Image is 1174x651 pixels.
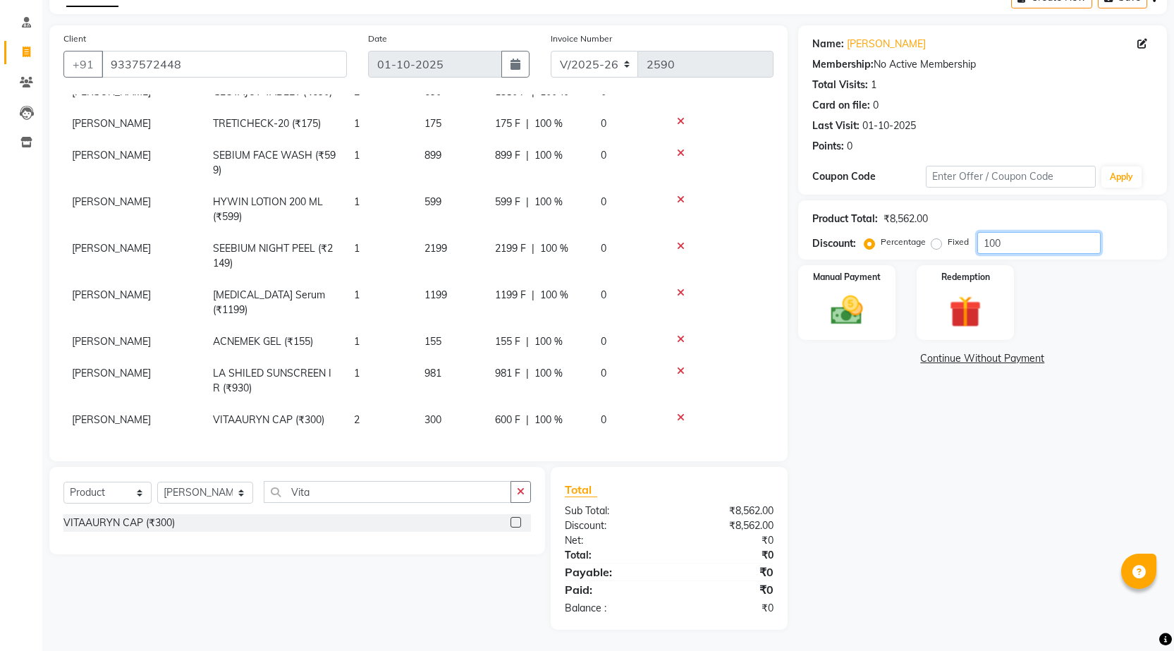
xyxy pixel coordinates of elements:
[812,236,856,251] div: Discount:
[213,117,321,130] span: TRETICHECK-20 (₹175)
[601,288,606,301] span: 0
[812,212,878,226] div: Product Total:
[72,335,151,348] span: [PERSON_NAME]
[213,288,325,316] span: [MEDICAL_DATA] Serum (₹1199)
[534,195,563,209] span: 100 %
[526,116,529,131] span: |
[669,533,784,548] div: ₹0
[669,564,784,580] div: ₹0
[554,533,669,548] div: Net:
[424,149,441,162] span: 899
[532,241,534,256] span: |
[601,117,606,130] span: 0
[354,117,360,130] span: 1
[526,366,529,381] span: |
[534,334,563,349] span: 100 %
[424,288,447,301] span: 1199
[495,288,526,303] span: 1199 F
[881,236,926,248] label: Percentage
[424,413,441,426] span: 300
[534,116,563,131] span: 100 %
[72,413,151,426] span: [PERSON_NAME]
[669,601,784,616] div: ₹0
[948,236,969,248] label: Fixed
[812,57,1153,72] div: No Active Membership
[424,367,441,379] span: 981
[601,149,606,162] span: 0
[354,335,360,348] span: 1
[424,117,441,130] span: 175
[213,413,324,426] span: VITAAURYN CAP (₹300)
[354,242,360,255] span: 1
[812,78,868,92] div: Total Visits:
[72,149,151,162] span: [PERSON_NAME]
[669,518,784,533] div: ₹8,562.00
[213,335,313,348] span: ACNEMEK GEL (₹155)
[812,139,844,154] div: Points:
[812,118,860,133] div: Last Visit:
[424,335,441,348] span: 155
[862,118,916,133] div: 01-10-2025
[424,242,447,255] span: 2199
[565,482,597,497] span: Total
[213,149,336,176] span: SEBIUM FACE WASH (₹599)
[812,169,926,184] div: Coupon Code
[812,37,844,51] div: Name:
[554,548,669,563] div: Total:
[554,518,669,533] div: Discount:
[63,51,103,78] button: +91
[669,581,784,598] div: ₹0
[813,271,881,284] label: Manual Payment
[601,195,606,208] span: 0
[534,413,563,427] span: 100 %
[424,195,441,208] span: 599
[1101,166,1142,188] button: Apply
[213,242,333,269] span: SEEBIUM NIGHT PEEL (₹2149)
[495,366,520,381] span: 981 F
[526,148,529,163] span: |
[847,139,852,154] div: 0
[551,32,612,45] label: Invoice Number
[63,516,175,530] div: VITAAURYN CAP (₹300)
[354,149,360,162] span: 1
[495,148,520,163] span: 899 F
[63,32,86,45] label: Client
[72,195,151,208] span: [PERSON_NAME]
[534,148,563,163] span: 100 %
[534,366,563,381] span: 100 %
[526,195,529,209] span: |
[213,367,331,394] span: LA SHILED SUNSCREEN IR (₹930)
[540,241,568,256] span: 100 %
[354,367,360,379] span: 1
[540,288,568,303] span: 100 %
[601,413,606,426] span: 0
[495,116,520,131] span: 175 F
[873,98,879,113] div: 0
[495,241,526,256] span: 2199 F
[354,195,360,208] span: 1
[601,335,606,348] span: 0
[495,334,520,349] span: 155 F
[72,242,151,255] span: [PERSON_NAME]
[669,548,784,563] div: ₹0
[368,32,387,45] label: Date
[354,288,360,301] span: 1
[941,271,990,284] label: Redemption
[601,242,606,255] span: 0
[213,195,323,223] span: HYWIN LOTION 200 ML (₹599)
[847,37,926,51] a: [PERSON_NAME]
[72,367,151,379] span: [PERSON_NAME]
[526,334,529,349] span: |
[72,288,151,301] span: [PERSON_NAME]
[495,195,520,209] span: 599 F
[883,212,928,226] div: ₹8,562.00
[495,413,520,427] span: 600 F
[72,117,151,130] span: [PERSON_NAME]
[554,601,669,616] div: Balance :
[554,581,669,598] div: Paid:
[601,367,606,379] span: 0
[812,57,874,72] div: Membership:
[526,413,529,427] span: |
[264,481,511,503] input: Search or Scan
[801,351,1164,366] a: Continue Without Payment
